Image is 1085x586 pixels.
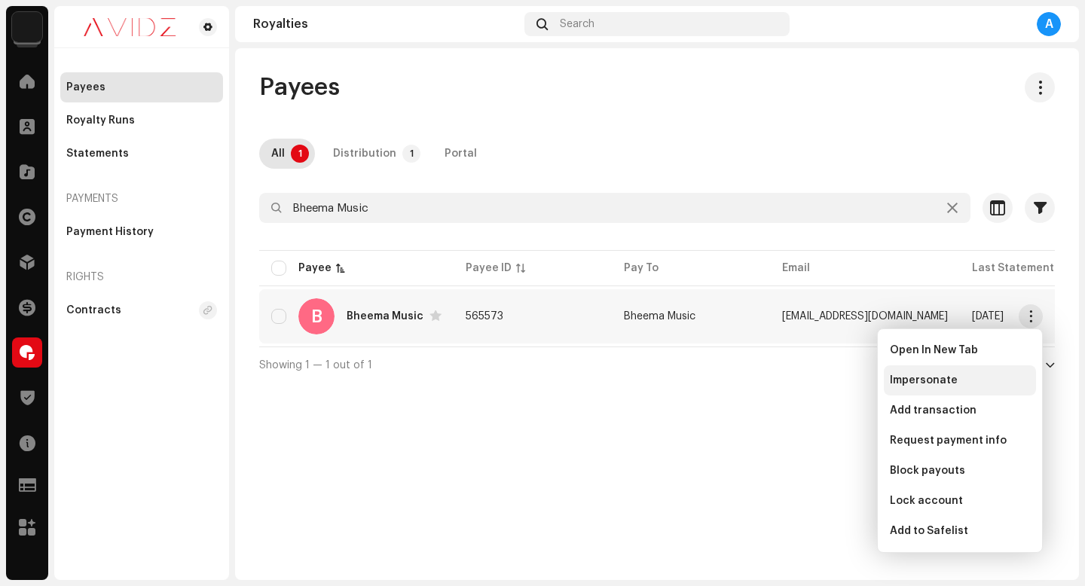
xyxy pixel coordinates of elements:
[890,344,978,356] span: Open In New Tab
[1037,12,1061,36] div: A
[66,114,135,127] div: Royalty Runs
[972,311,1004,322] span: Jun 2025
[890,495,963,507] span: Lock account
[890,404,976,417] span: Add transaction
[890,465,965,477] span: Block payouts
[60,181,223,217] re-a-nav-header: Payments
[560,18,594,30] span: Search
[12,12,42,42] img: 10d72f0b-d06a-424f-aeaa-9c9f537e57b6
[890,525,968,537] span: Add to Safelist
[66,81,105,93] div: Payees
[60,105,223,136] re-m-nav-item: Royalty Runs
[402,145,420,163] p-badge: 1
[466,261,512,276] div: Payee ID
[624,311,695,322] span: Bheema Music
[60,259,223,295] re-a-nav-header: Rights
[66,148,129,160] div: Statements
[298,261,332,276] div: Payee
[60,295,223,325] re-m-nav-item: Contracts
[291,145,309,163] p-badge: 1
[445,139,477,169] div: Portal
[466,311,503,322] span: 565573
[253,18,518,30] div: Royalties
[347,311,423,322] div: Bheema Music
[66,226,154,238] div: Payment History
[66,304,121,316] div: Contracts
[259,193,970,223] input: Search
[298,298,335,334] div: B
[66,18,193,36] img: 0c631eef-60b6-411a-a233-6856366a70de
[333,139,396,169] div: Distribution
[890,374,958,386] span: Impersonate
[259,360,372,371] span: Showing 1 — 1 out of 1
[259,72,340,102] span: Payees
[271,139,285,169] div: All
[972,261,1054,276] div: Last Statement
[60,217,223,247] re-m-nav-item: Payment History
[60,139,223,169] re-m-nav-item: Statements
[60,72,223,102] re-m-nav-item: Payees
[782,311,948,322] span: bhimabachker@gmail.com
[890,435,1007,447] span: Request payment info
